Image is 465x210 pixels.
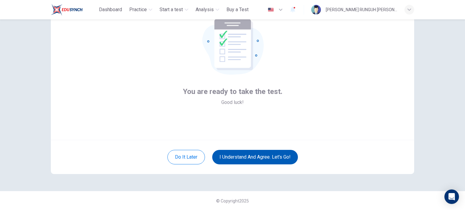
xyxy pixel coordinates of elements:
[193,4,222,15] button: Analysis
[51,4,97,16] a: ELTC logo
[444,189,459,204] div: Open Intercom Messenger
[224,4,251,15] button: Buy a Test
[97,4,124,15] button: Dashboard
[267,8,275,12] img: en
[157,4,191,15] button: Start a test
[212,150,298,164] button: I understand and agree. Let’s go!
[99,6,122,13] span: Dashboard
[216,199,249,203] span: © Copyright 2025
[221,99,244,106] span: Good luck!
[226,6,249,13] span: Buy a Test
[160,6,183,13] span: Start a test
[183,87,282,96] span: You are ready to take the test.
[196,6,214,13] span: Analysis
[127,4,155,15] button: Practice
[311,5,321,15] img: Profile picture
[51,4,83,16] img: ELTC logo
[129,6,147,13] span: Practice
[167,150,205,164] button: Do it later
[326,6,397,13] div: [PERSON_NAME] RUNGUH [PERSON_NAME]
